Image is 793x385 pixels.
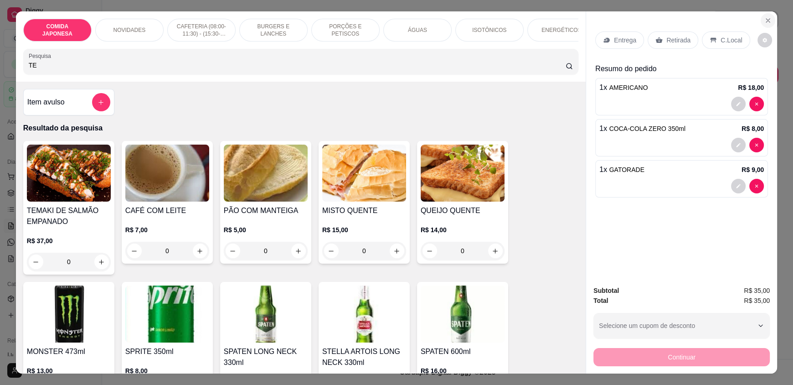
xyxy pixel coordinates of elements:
[757,33,772,47] button: decrease-product-quantity
[541,26,581,34] p: ENERGÉTICOS
[593,287,619,294] strong: Subtotal
[125,286,209,343] img: product-image
[721,36,742,45] p: C.Local
[27,346,111,357] h4: MONSTER 473ml
[731,179,746,193] button: decrease-product-quantity
[27,145,111,202] img: product-image
[175,23,228,37] p: CAFETERIA (08:00-11:30) - (15:30-18:00)
[322,225,406,234] p: R$ 15,00
[319,23,372,37] p: PORÇÕES E PETISCOS
[744,286,770,296] span: R$ 35,00
[224,205,308,216] h4: PÃO COM MANTEIGA
[226,244,240,258] button: decrease-product-quantity
[27,286,111,343] img: product-image
[322,145,406,202] img: product-image
[593,313,770,338] button: Selecione um cupom de desconto
[749,97,764,111] button: decrease-product-quantity
[595,63,768,74] p: Resumo do pedido
[125,225,209,234] p: R$ 7,00
[666,36,690,45] p: Retirada
[421,205,505,216] h4: QUEIJO QUENTE
[27,205,111,227] h4: TEMAKI DE SALMÃO EMPANADO
[421,145,505,202] img: product-image
[421,225,505,234] p: R$ 14,00
[31,23,84,37] p: COMIDA JAPONESA
[731,97,746,111] button: decrease-product-quantity
[224,225,308,234] p: R$ 5,00
[738,83,764,92] p: R$ 18,00
[92,93,110,111] button: add-separate-item
[421,286,505,343] img: product-image
[291,244,306,258] button: increase-product-quantity
[488,244,503,258] button: increase-product-quantity
[599,82,648,93] p: 1 x
[609,84,648,91] span: AMERICANO
[27,97,65,108] h4: Item avulso
[125,346,209,357] h4: SPRITE 350ml
[29,255,43,269] button: decrease-product-quantity
[472,26,506,34] p: ISOTÔNICOS
[731,138,746,152] button: decrease-product-quantity
[408,26,427,34] p: ÁGUAS
[761,13,775,28] button: Close
[609,166,644,173] span: GATORADE
[422,244,437,258] button: decrease-product-quantity
[247,23,300,37] p: BURGERS E LANCHES
[742,165,764,174] p: R$ 9,00
[224,145,308,202] img: product-image
[27,236,111,245] p: R$ 37,00
[125,205,209,216] h4: CAFÉ COM LEITE
[125,366,209,375] p: R$ 8,00
[27,366,111,375] p: R$ 13,00
[23,123,578,134] p: Resultado da pesquisa
[390,244,404,258] button: increase-product-quantity
[224,346,308,368] h4: SPATEN LONG NECK 330ml
[322,286,406,343] img: product-image
[94,255,109,269] button: increase-product-quantity
[127,244,142,258] button: decrease-product-quantity
[614,36,636,45] p: Entrega
[599,164,644,175] p: 1 x
[322,346,406,368] h4: STELLA ARTOIS LONG NECK 330ml
[599,123,685,134] p: 1 x
[593,297,608,304] strong: Total
[749,179,764,193] button: decrease-product-quantity
[421,346,505,357] h4: SPATEN 600ml
[113,26,145,34] p: NOVIDADES
[609,125,685,132] span: COCA-COLA ZERO 350ml
[322,205,406,216] h4: MISTO QUENTE
[749,138,764,152] button: decrease-product-quantity
[125,145,209,202] img: product-image
[193,244,207,258] button: increase-product-quantity
[324,244,339,258] button: decrease-product-quantity
[421,366,505,375] p: R$ 16,00
[224,286,308,343] img: product-image
[744,296,770,306] span: R$ 35,00
[29,61,566,70] input: Pesquisa
[29,52,54,60] label: Pesquisa
[742,124,764,133] p: R$ 8,00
